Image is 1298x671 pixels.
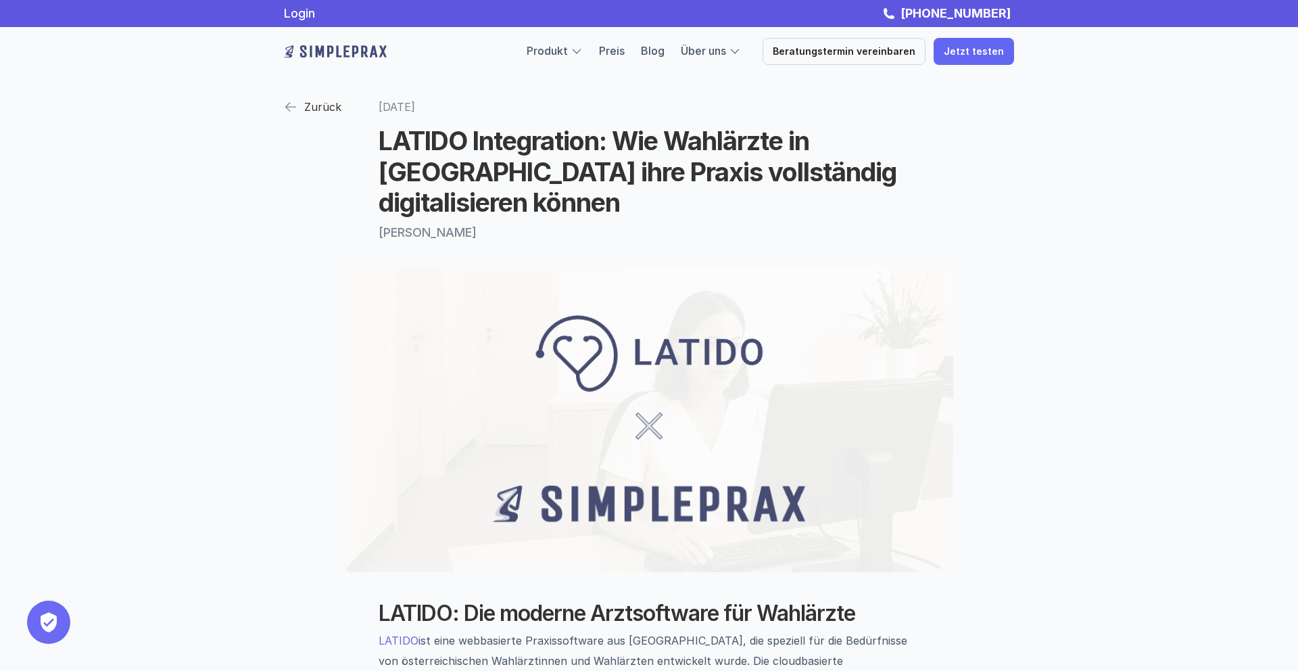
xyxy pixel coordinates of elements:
h2: LATIDO: Die moderne Arztsoftware für Wahlärzte [379,601,919,626]
h1: LATIDO Integration: Wie Wahlärzte in [GEOGRAPHIC_DATA] ihre Praxis vollständig digitalisieren können [379,126,919,218]
strong: [PHONE_NUMBER] [900,6,1011,20]
a: Jetzt testen [934,38,1014,65]
a: Login [284,6,315,20]
a: Beratungstermin vereinbaren [763,38,926,65]
a: Preis [599,44,625,57]
p: Beratungstermin vereinbaren [773,46,915,57]
img: Latido x Simpleprax [345,268,953,572]
a: Blog [641,44,665,57]
p: Zurück [304,97,341,117]
a: Über uns [681,44,726,57]
a: LATIDO [379,634,418,647]
a: Zurück [284,95,341,119]
p: Jetzt testen [944,46,1004,57]
a: [PHONE_NUMBER] [897,6,1014,20]
a: Produkt [527,44,568,57]
p: [DATE] [379,95,919,119]
p: [PERSON_NAME] [379,225,919,240]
